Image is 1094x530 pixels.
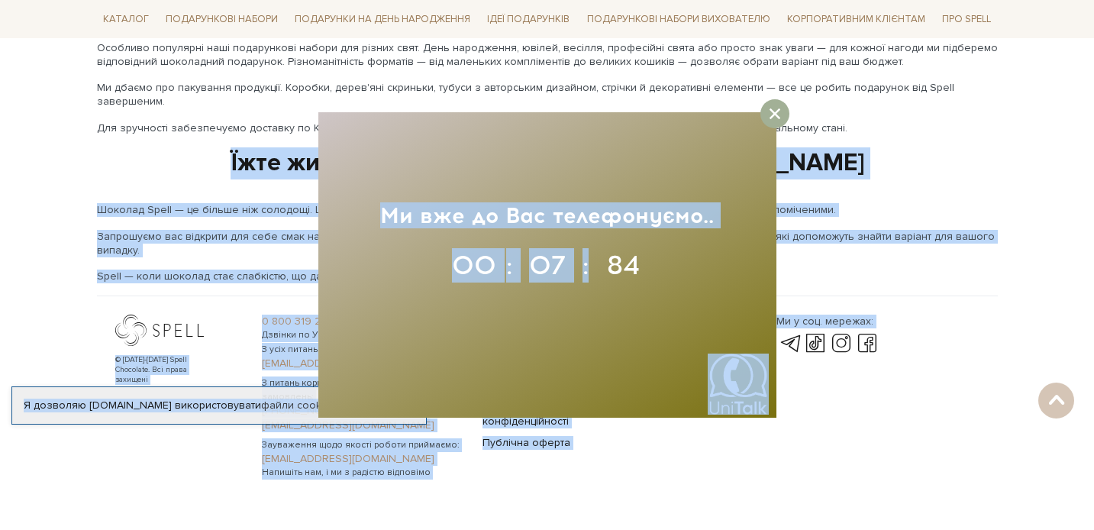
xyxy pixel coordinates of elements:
[262,343,464,357] span: З усіх питань звертайтесь:
[262,419,464,432] a: [EMAIL_ADDRESS][DOMAIN_NAME]
[781,6,931,32] a: Корпоративним клієнтам
[115,355,218,385] div: © [DATE]-[DATE] Spell Chocolate. Всі права захищені
[160,8,284,31] a: Подарункові набори
[97,147,998,179] div: Їжте життя великою ложкою разом зі [PERSON_NAME]
[802,334,828,353] a: tik-tok
[97,41,998,69] p: Особливо популярні наші подарункові набори для різних свят. День народження, ювілей, весілля, про...
[262,315,464,328] a: 0 800 319 233
[506,249,512,281] span: :
[828,334,854,353] a: instagram
[262,357,464,370] a: [EMAIL_ADDRESS][DOMAIN_NAME]
[261,399,331,412] a: файли cookie
[581,6,776,32] a: Подарункові набори вихователю
[97,203,998,217] p: Шоколад Spell — це більше ніж солодощі. Це спосіб показати увагу, виразник почуттів і джерело мом...
[708,354,769,415] a: callback
[776,315,879,328] div: Ми у соц. мережах:
[854,334,880,353] a: facebook
[262,376,464,404] span: З питань корпоративного сервісу та замовлень:
[97,230,998,257] p: Запрошуємо вас відкрити для себе смак наших виробів. Оформити замовлення можна на сайті або зв'яз...
[262,328,464,342] span: Дзвінки по Україні безкоштовні
[97,8,155,31] a: Каталог
[262,452,464,466] a: [EMAIL_ADDRESS][DOMAIN_NAME]
[582,249,589,281] span: :
[776,334,802,353] a: telegram
[97,270,998,283] p: Spell — коли шоколад стає слабкістю, що дає силу жити яскравіше.
[605,248,643,283] div: 84
[12,399,426,412] div: Я дозволяю [DOMAIN_NAME] використовувати
[452,248,490,283] div: 00
[97,121,998,135] p: Для зручності забезпечуємо доставку по Києву та відправку по всій [GEOGRAPHIC_DATA]. Ваше замовле...
[528,248,566,283] div: 07
[97,81,998,108] p: Ми дбаємо про пакування продукції. Коробки, дерев'яні скриньки, тубуси з авторським дизайном, стр...
[262,466,464,480] span: Напишіть нам, і ми з радістю відповімо
[708,354,769,415] img: UniTalk
[262,438,464,452] span: Зауваження щодо якості роботи приймаємо:
[481,8,576,31] a: Ідеї подарунків
[482,436,570,449] a: Публічна оферта
[936,8,997,31] a: Про Spell
[289,8,476,31] a: Подарунки на День народження
[380,202,713,228] span: Ми вже до Ваc телефонуємо..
